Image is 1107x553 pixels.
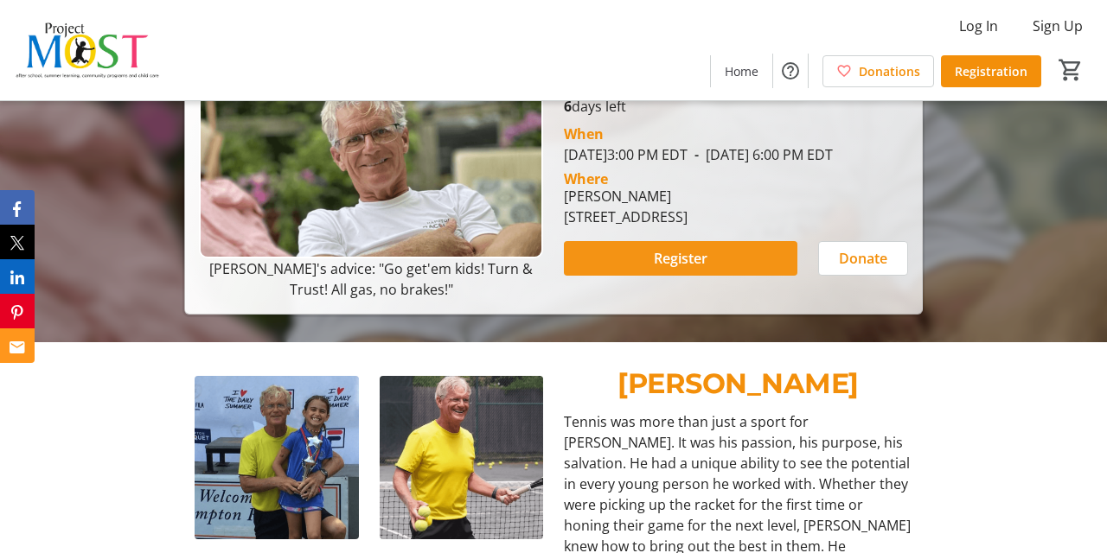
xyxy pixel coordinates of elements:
button: Donate [818,241,908,276]
p: [PERSON_NAME]'s advice: "Go get'em kids! Turn & Trust! All gas, no brakes!" [199,258,543,300]
div: Where [564,172,608,186]
a: Home [711,55,772,87]
div: [STREET_ADDRESS] [564,207,688,227]
span: 6 [564,97,572,116]
img: Campaign CTA Media Photo [199,65,543,258]
span: [DATE] 3:00 PM EDT [564,145,688,164]
span: Sign Up [1033,16,1083,36]
img: Project MOST Inc.'s Logo [10,7,164,93]
div: [PERSON_NAME] [564,186,688,207]
span: Log In [959,16,998,36]
span: [DATE] 6:00 PM EDT [688,145,833,164]
span: Register [654,248,707,269]
span: Registration [955,62,1027,80]
p: [PERSON_NAME] [564,363,912,404]
button: Register [564,241,797,276]
a: Donations [822,55,934,87]
span: Donate [839,248,887,269]
button: Cart [1055,54,1086,86]
img: undefined [195,376,358,539]
a: Registration [941,55,1041,87]
p: days left [564,96,908,117]
span: - [688,145,706,164]
div: When [564,124,604,144]
button: Help [773,54,808,88]
span: Donations [859,62,920,80]
span: Home [725,62,758,80]
button: Sign Up [1019,12,1097,40]
img: undefined [380,376,543,539]
button: Log In [945,12,1012,40]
